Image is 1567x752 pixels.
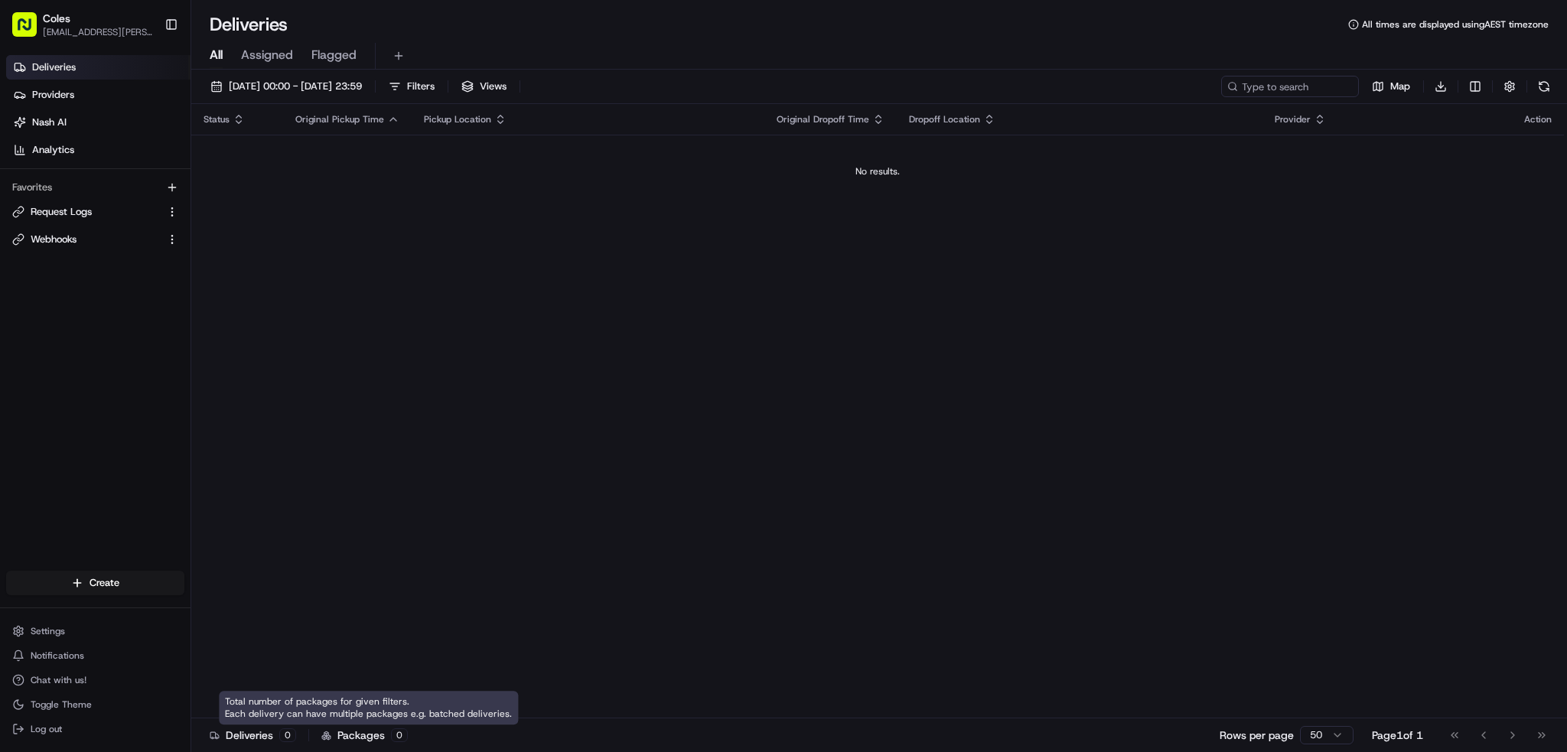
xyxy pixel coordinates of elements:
[6,138,191,162] a: Analytics
[32,60,76,74] span: Deliveries
[43,26,152,38] button: [EMAIL_ADDRESS][PERSON_NAME][PERSON_NAME][DOMAIN_NAME]
[424,113,491,125] span: Pickup Location
[1221,76,1359,97] input: Type to search
[1533,76,1555,97] button: Refresh
[6,571,184,595] button: Create
[197,165,1558,177] div: No results.
[6,6,158,43] button: Coles[EMAIL_ADDRESS][PERSON_NAME][PERSON_NAME][DOMAIN_NAME]
[1524,113,1552,125] div: Action
[1372,728,1423,743] div: Page 1 of 1
[6,669,184,691] button: Chat with us!
[31,698,92,711] span: Toggle Theme
[43,11,70,26] button: Coles
[321,728,408,743] div: Packages
[1362,18,1549,31] span: All times are displayed using AEST timezone
[6,694,184,715] button: Toggle Theme
[31,625,65,637] span: Settings
[204,76,369,97] button: [DATE] 00:00 - [DATE] 23:59
[210,46,223,64] span: All
[6,110,191,135] a: Nash AI
[777,113,869,125] span: Original Dropoff Time
[1275,113,1311,125] span: Provider
[31,723,62,735] span: Log out
[6,200,184,224] button: Request Logs
[295,113,384,125] span: Original Pickup Time
[382,76,441,97] button: Filters
[391,728,408,742] div: 0
[6,718,184,740] button: Log out
[90,576,119,590] span: Create
[6,175,184,200] div: Favorites
[6,83,191,107] a: Providers
[31,233,77,246] span: Webhooks
[6,620,184,642] button: Settings
[31,649,84,662] span: Notifications
[210,728,296,743] div: Deliveries
[1220,728,1294,743] p: Rows per page
[407,80,435,93] span: Filters
[32,88,74,102] span: Providers
[210,12,288,37] h1: Deliveries
[1365,76,1417,97] button: Map
[31,205,92,219] span: Request Logs
[311,46,357,64] span: Flagged
[480,80,507,93] span: Views
[32,143,74,157] span: Analytics
[241,46,293,64] span: Assigned
[12,233,160,246] a: Webhooks
[279,728,296,742] div: 0
[6,227,184,252] button: Webhooks
[6,645,184,666] button: Notifications
[229,80,362,93] span: [DATE] 00:00 - [DATE] 23:59
[1390,80,1410,93] span: Map
[12,205,160,219] a: Request Logs
[32,116,67,129] span: Nash AI
[219,691,518,724] div: Total number of packages for given filters. Each delivery can have multiple packages e.g. batched...
[31,674,86,686] span: Chat with us!
[909,113,980,125] span: Dropoff Location
[6,55,191,80] a: Deliveries
[204,113,230,125] span: Status
[454,76,513,97] button: Views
